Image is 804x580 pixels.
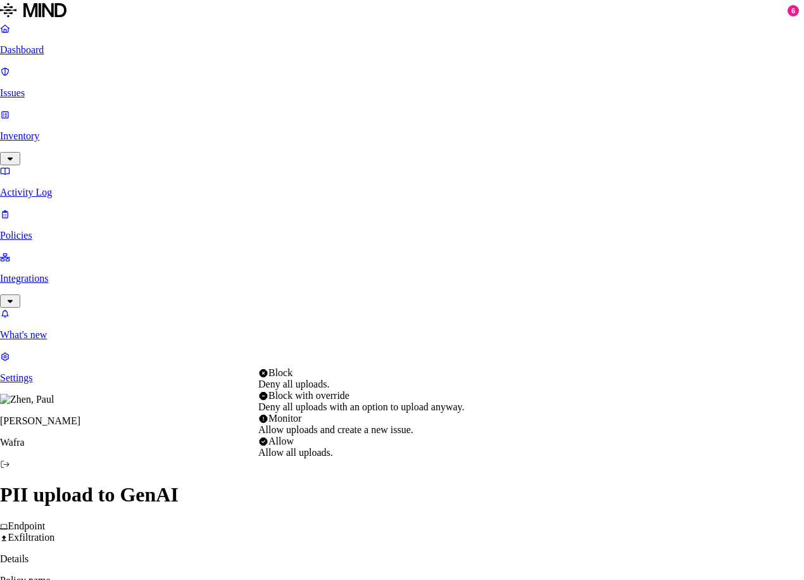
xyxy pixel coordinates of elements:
span: Deny all uploads. [258,379,329,389]
span: Monitor [268,413,301,424]
span: Block [268,367,292,378]
span: Deny all uploads with an option to upload anyway. [258,401,465,412]
span: Block with override [268,390,349,401]
span: Allow [268,436,294,446]
span: Allow uploads and create a new issue. [258,424,413,435]
span: Allow all uploads. [258,447,333,458]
